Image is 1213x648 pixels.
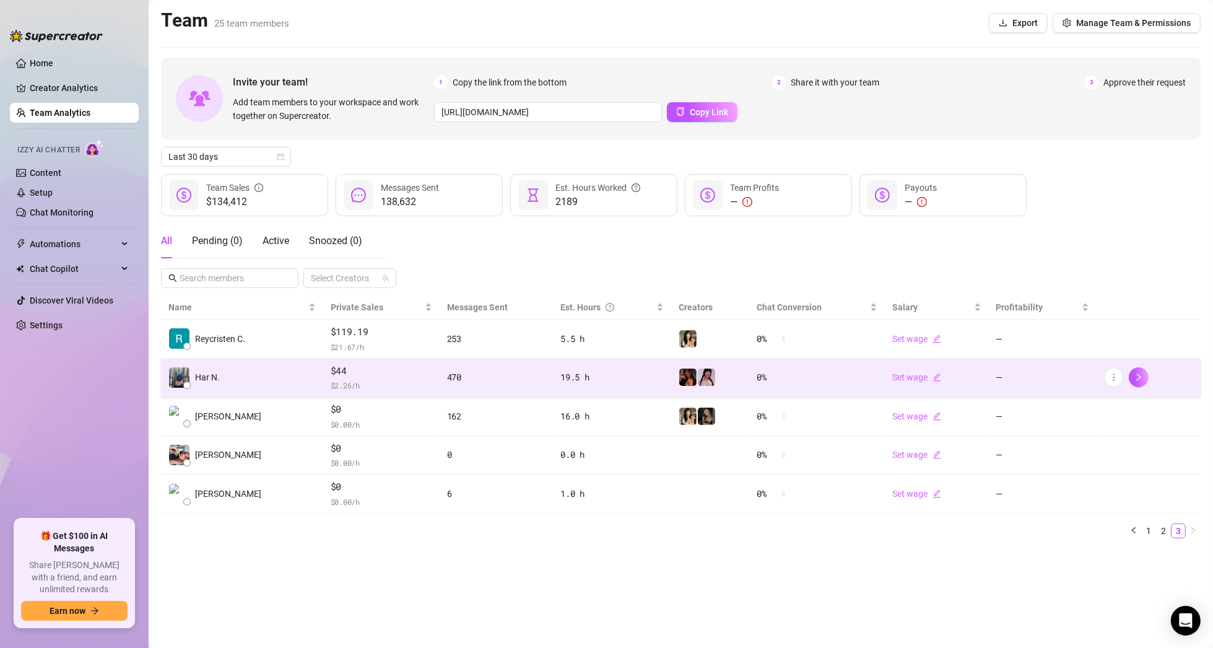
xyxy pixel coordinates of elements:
span: 0 % [757,409,777,423]
span: edit [933,335,941,343]
span: Name [168,300,306,314]
div: — [905,195,937,209]
a: 3 [1172,524,1185,538]
button: Earn nowarrow-right [21,601,128,621]
span: 1 [434,76,448,89]
img: Candylion [679,330,697,348]
li: Next Page [1186,523,1201,538]
span: dollar-circle [875,188,890,203]
span: $134,412 [206,195,263,209]
a: 2 [1157,524,1170,538]
td: — [989,397,1097,436]
td: — [989,436,1097,475]
div: Est. Hours Worked [555,181,640,195]
span: Snoozed ( 0 ) [309,235,362,247]
span: 25 team members [214,18,289,29]
span: Active [263,235,289,247]
span: download [999,19,1007,27]
span: Invite your team! [233,74,434,90]
a: Chat Monitoring [30,208,93,217]
a: Home [30,58,53,68]
span: thunderbolt [16,239,26,249]
span: 0 % [757,487,777,501]
span: Export [1012,18,1038,28]
button: Manage Team & Permissions [1053,13,1201,33]
span: edit [933,450,941,459]
a: Content [30,168,61,178]
li: 1 [1141,523,1156,538]
span: Messages Sent [447,302,508,312]
div: Team Sales [206,181,263,195]
span: Approve their request [1103,76,1186,89]
span: $0 [331,479,432,494]
div: Open Intercom Messenger [1171,606,1201,636]
span: right [1134,373,1143,382]
span: $ 21.67 /h [331,341,432,353]
span: dollar-circle [176,188,191,203]
span: hourglass [526,188,541,203]
div: 1.0 h [560,487,664,501]
img: Mike Calore [169,406,189,426]
img: logo-BBDzfeDw.svg [10,30,103,42]
span: 🎁 Get $100 in AI Messages [21,530,128,554]
span: arrow-right [90,606,99,615]
span: 2 [772,76,786,89]
div: All [161,234,172,248]
img: cyber [698,369,715,386]
h2: Team [161,9,289,32]
img: Candylion [679,408,697,425]
div: 253 [447,332,546,346]
button: left [1126,523,1141,538]
span: message [351,188,366,203]
div: Pending ( 0 ) [192,234,243,248]
li: 2 [1156,523,1171,538]
span: 0 % [757,370,777,384]
th: Name [161,296,323,320]
span: $119.19 [331,325,432,339]
span: 2189 [555,195,640,209]
span: 3 [1085,76,1098,89]
span: Copy the link from the bottom [453,76,567,89]
span: 138,632 [381,195,439,209]
img: Chat Copilot [16,265,24,273]
img: Angelique W [169,445,189,465]
span: right [1189,527,1197,534]
img: AI Chatter [85,139,104,157]
span: edit [933,373,941,382]
td: — [989,359,1097,398]
span: Last 30 days [168,147,284,166]
a: Setup [30,188,53,198]
span: copy [676,107,685,116]
div: — [730,195,779,209]
span: Private Sales [331,302,383,312]
span: $0 [331,402,432,417]
span: Add team members to your workspace and work together on Supercreator. [233,95,429,123]
a: Creator Analytics [30,78,129,98]
span: calendar [277,153,284,160]
span: Har N. [195,370,220,384]
span: Payouts [905,183,937,193]
input: Search members [180,271,281,285]
a: Discover Viral Videos [30,296,113,305]
a: Set wageedit [892,372,941,382]
span: Profitability [996,302,1043,312]
span: question-circle [606,300,614,314]
span: edit [933,412,941,421]
td: — [989,320,1097,359]
span: Team Profits [730,183,779,193]
a: 1 [1142,524,1155,538]
span: Messages Sent [381,183,439,193]
a: Set wageedit [892,411,941,421]
span: Copy Link [690,107,728,117]
a: Settings [30,320,63,330]
img: Reycristen Celi… [169,328,189,349]
span: Reycristen C. [195,332,245,346]
span: info-circle [254,181,263,195]
div: 5.5 h [560,332,664,346]
li: Previous Page [1126,523,1141,538]
span: left [1130,527,1137,534]
span: Share [PERSON_NAME] with a friend, and earn unlimited rewards [21,559,128,596]
div: 0.0 h [560,448,664,462]
span: edit [933,489,941,498]
span: Manage Team & Permissions [1076,18,1191,28]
